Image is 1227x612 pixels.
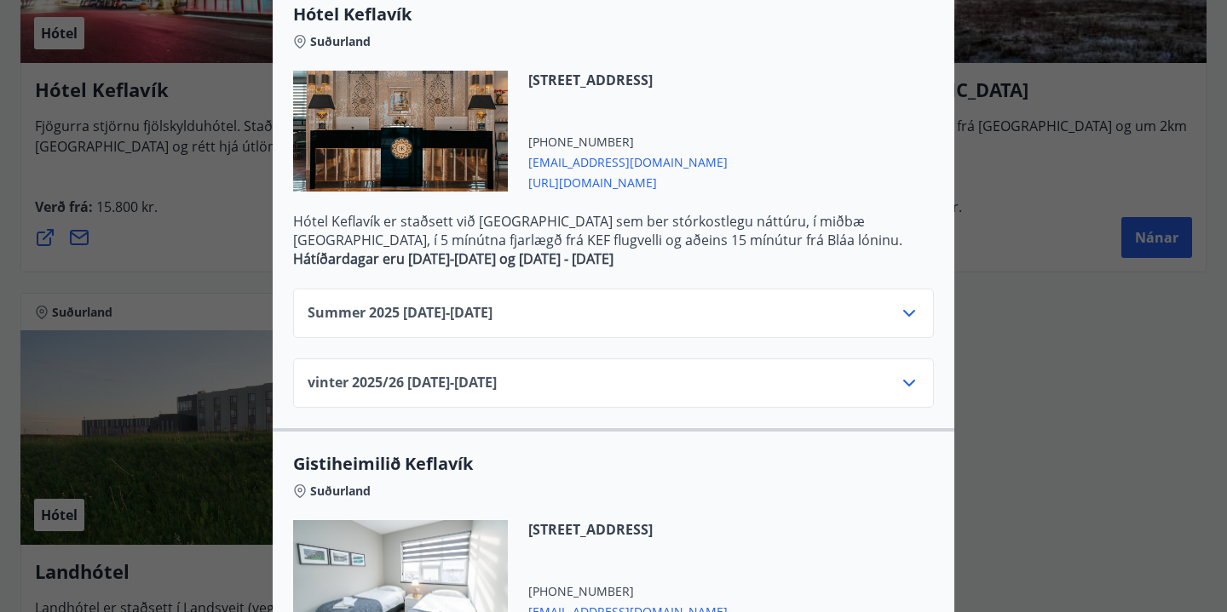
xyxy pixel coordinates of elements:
span: [URL][DOMAIN_NAME] [528,171,728,192]
span: [PHONE_NUMBER] [528,134,728,151]
span: Hótel Keflavík [293,3,934,26]
span: [EMAIL_ADDRESS][DOMAIN_NAME] [528,151,728,171]
span: [STREET_ADDRESS] [528,71,728,89]
p: Hótel Keflavík er staðsett við [GEOGRAPHIC_DATA] sem ber stórkostlegu náttúru, í miðbæ [GEOGRAPHI... [293,212,934,249]
span: Suðurland [310,33,371,50]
